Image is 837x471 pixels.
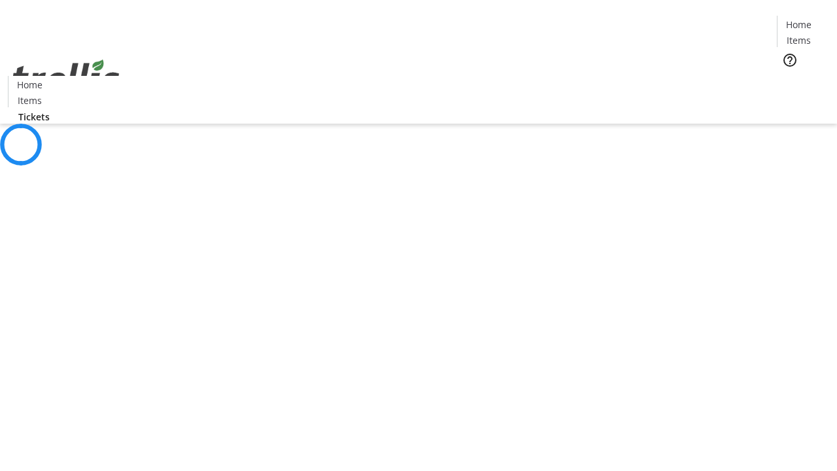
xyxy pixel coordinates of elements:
a: Home [777,18,819,31]
span: Home [17,78,43,92]
span: Home [786,18,811,31]
span: Items [787,33,811,47]
a: Tickets [8,110,60,124]
a: Items [777,33,819,47]
a: Home [9,78,50,92]
span: Tickets [18,110,50,124]
span: Items [18,94,42,107]
button: Help [777,47,803,73]
span: Tickets [787,76,819,90]
a: Items [9,94,50,107]
a: Tickets [777,76,829,90]
img: Orient E2E Organization fhxPYzq0ca's Logo [8,45,124,111]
